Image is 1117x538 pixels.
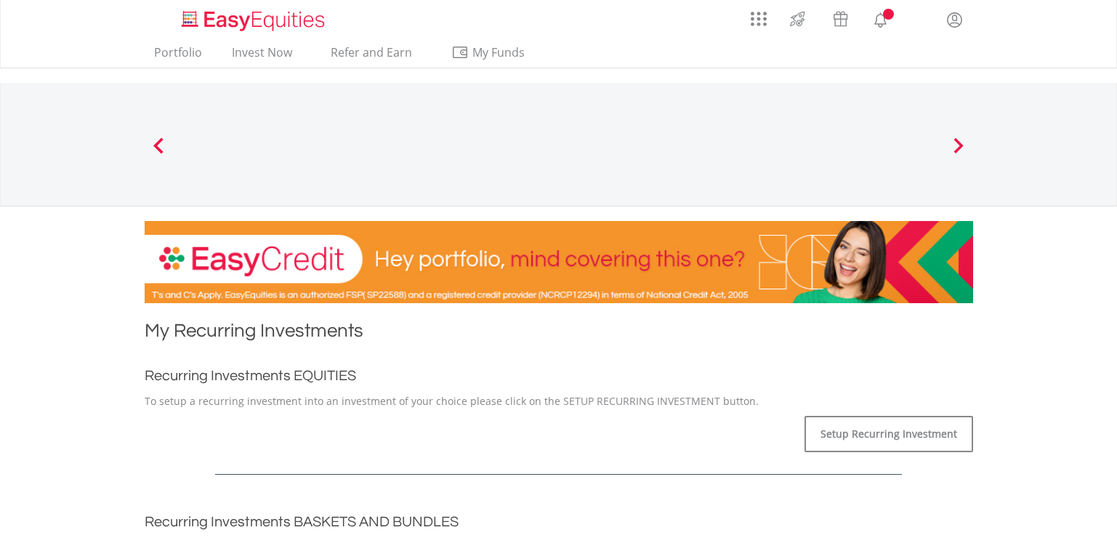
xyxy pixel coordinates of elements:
a: Vouchers [819,4,862,31]
span: Refer and Earn [331,44,412,60]
h2: Recurring Investments EQUITIES [145,365,973,387]
h1: My Recurring Investments [145,318,973,350]
a: AppsGrid [741,4,776,27]
img: EasyEquities_Logo.png [179,9,331,33]
h2: Recurring Investments BASKETS AND BUNDLES [145,511,973,533]
a: Notifications [862,4,899,33]
a: Invest Now [226,45,298,68]
img: grid-menu-icon.svg [751,11,767,27]
a: FAQ's and Support [899,4,936,33]
p: To setup a recurring investment into an investment of your choice please click on the SETUP RECUR... [145,394,973,409]
span: My Funds [451,43,547,62]
img: vouchers-v2.svg [828,7,852,31]
img: EasyCredit Promotion Banner [145,221,973,303]
a: My Profile [936,4,973,36]
a: Home page [176,4,331,33]
a: Refer and Earn [316,45,427,68]
a: Portfolio [148,45,208,68]
img: thrive-v2.svg [786,7,810,31]
a: Setup Recurring Investment [805,416,973,452]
